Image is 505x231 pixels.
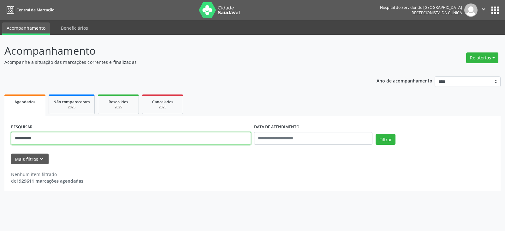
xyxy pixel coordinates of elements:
div: Hospital do Servidor do [GEOGRAPHIC_DATA] [380,5,462,10]
div: de [11,178,83,184]
div: 2025 [103,105,134,110]
strong: 1929611 marcações agendadas [16,178,83,184]
button:  [478,3,490,17]
img: img [464,3,478,17]
i:  [480,6,487,13]
div: 2025 [147,105,178,110]
button: Filtrar [376,134,395,145]
div: Nenhum item filtrado [11,171,83,178]
div: 2025 [53,105,90,110]
a: Beneficiários [56,22,92,33]
i: keyboard_arrow_down [38,155,45,162]
button: Mais filtroskeyboard_arrow_down [11,154,49,165]
a: Acompanhamento [2,22,50,35]
span: Central de Marcação [16,7,54,13]
button: apps [490,5,501,16]
p: Ano de acompanhamento [377,76,432,84]
p: Acompanhamento [4,43,352,59]
span: Agendados [15,99,35,105]
label: DATA DE ATENDIMENTO [254,122,300,132]
span: Resolvidos [109,99,128,105]
p: Acompanhe a situação das marcações correntes e finalizadas [4,59,352,65]
span: Cancelados [152,99,173,105]
button: Relatórios [466,52,498,63]
span: Não compareceram [53,99,90,105]
label: PESQUISAR [11,122,33,132]
span: Recepcionista da clínica [412,10,462,15]
a: Central de Marcação [4,5,54,15]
